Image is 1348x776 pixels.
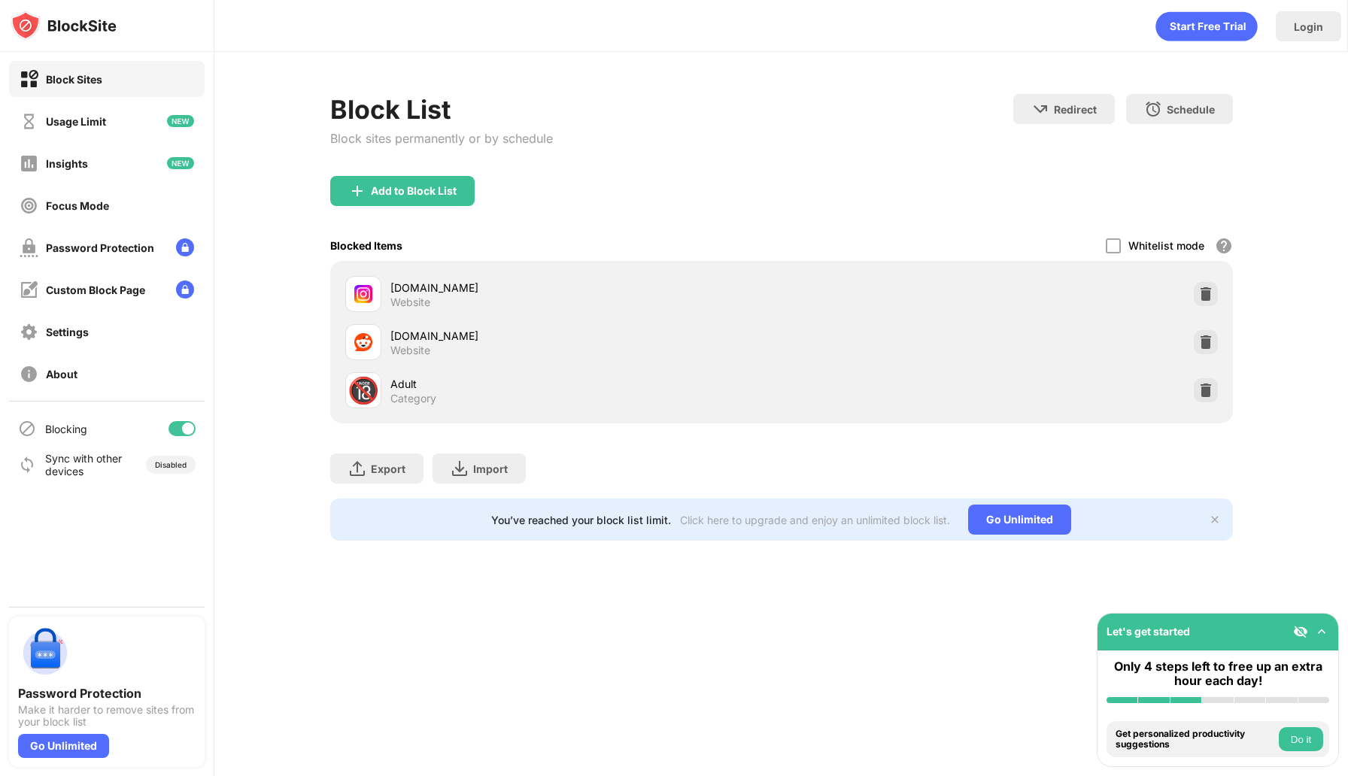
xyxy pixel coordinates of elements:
[46,283,145,296] div: Custom Block Page
[390,376,782,392] div: Adult
[330,94,553,125] div: Block List
[18,704,196,728] div: Make it harder to remove sites from your block list
[1107,659,1329,688] div: Only 4 steps left to free up an extra hour each day!
[20,280,38,299] img: customize-block-page-off.svg
[46,157,88,170] div: Insights
[45,452,123,477] div: Sync with other devices
[390,328,782,344] div: [DOMAIN_NAME]
[46,326,89,338] div: Settings
[1155,11,1258,41] div: animation
[20,323,38,341] img: settings-off.svg
[1054,103,1097,116] div: Redirect
[46,73,102,86] div: Block Sites
[1279,727,1323,751] button: Do it
[371,185,457,197] div: Add to Block List
[46,199,109,212] div: Focus Mode
[18,626,72,680] img: push-password-protection.svg
[18,734,109,758] div: Go Unlimited
[11,11,117,41] img: logo-blocksite.svg
[390,392,436,405] div: Category
[680,514,950,526] div: Click here to upgrade and enjoy an unlimited block list.
[354,333,372,351] img: favicons
[46,241,154,254] div: Password Protection
[1209,514,1221,526] img: x-button.svg
[371,462,405,475] div: Export
[390,344,430,357] div: Website
[46,368,77,380] div: About
[330,239,402,252] div: Blocked Items
[20,154,38,173] img: insights-off.svg
[46,115,106,128] div: Usage Limit
[390,296,430,309] div: Website
[167,115,194,127] img: new-icon.svg
[176,280,194,299] img: lock-menu.svg
[354,285,372,303] img: favicons
[1116,729,1275,750] div: Get personalized productivity suggestions
[1293,624,1308,639] img: eye-not-visible.svg
[473,462,508,475] div: Import
[390,280,782,296] div: [DOMAIN_NAME]
[968,505,1071,535] div: Go Unlimited
[20,70,38,89] img: block-on.svg
[18,420,36,438] img: blocking-icon.svg
[18,456,36,474] img: sync-icon.svg
[20,196,38,215] img: focus-off.svg
[45,423,87,435] div: Blocking
[1314,624,1329,639] img: omni-setup-toggle.svg
[20,112,38,131] img: time-usage-off.svg
[1128,239,1204,252] div: Whitelist mode
[155,460,187,469] div: Disabled
[1107,625,1190,638] div: Let's get started
[491,514,671,526] div: You’ve reached your block list limit.
[176,238,194,256] img: lock-menu.svg
[1294,20,1323,33] div: Login
[167,157,194,169] img: new-icon.svg
[18,686,196,701] div: Password Protection
[20,365,38,383] img: about-off.svg
[348,375,379,406] div: 🔞
[1167,103,1215,116] div: Schedule
[330,131,553,146] div: Block sites permanently or by schedule
[20,238,38,257] img: password-protection-off.svg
